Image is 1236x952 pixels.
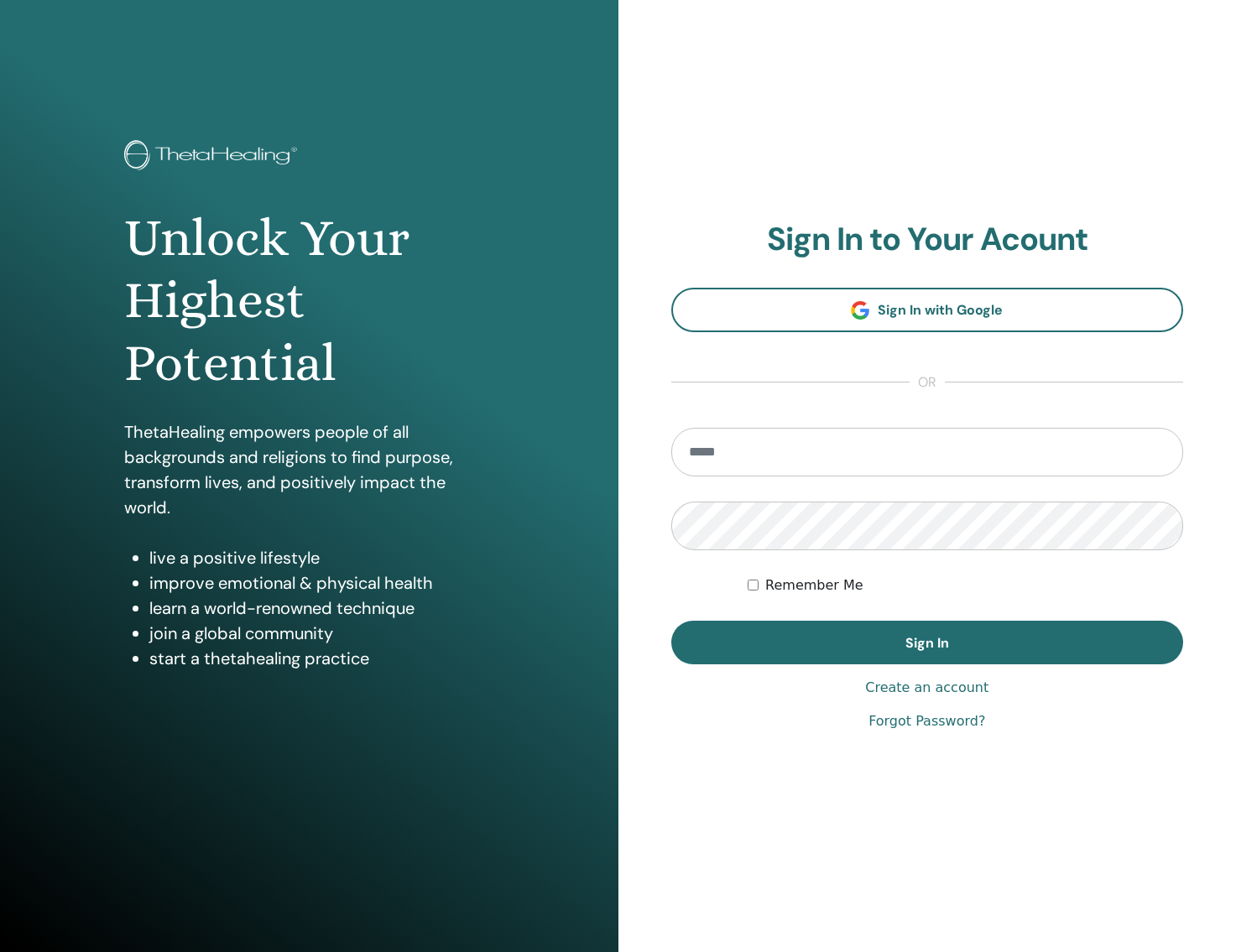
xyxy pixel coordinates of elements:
[905,634,949,652] span: Sign In
[865,678,988,698] a: Create an account
[878,301,1003,319] span: Sign In with Google
[868,711,985,731] a: Forgot Password?
[149,621,494,646] li: join a global community
[149,545,494,570] li: live a positive lifestyle
[124,207,494,394] h1: Unlock Your Highest Potential
[124,419,494,520] p: ThetaHealing empowers people of all backgrounds and religions to find purpose, transform lives, a...
[149,570,494,596] li: improve emotional & physical health
[765,575,863,596] label: Remember Me
[671,621,1184,664] button: Sign In
[910,372,945,393] span: or
[748,575,1183,596] div: Keep me authenticated indefinitely or until I manually logout
[149,646,494,671] li: start a thetahealing practice
[671,288,1184,332] a: Sign In with Google
[671,221,1184,259] h2: Sign In to Your Acount
[149,596,494,621] li: learn a world-renowned technique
